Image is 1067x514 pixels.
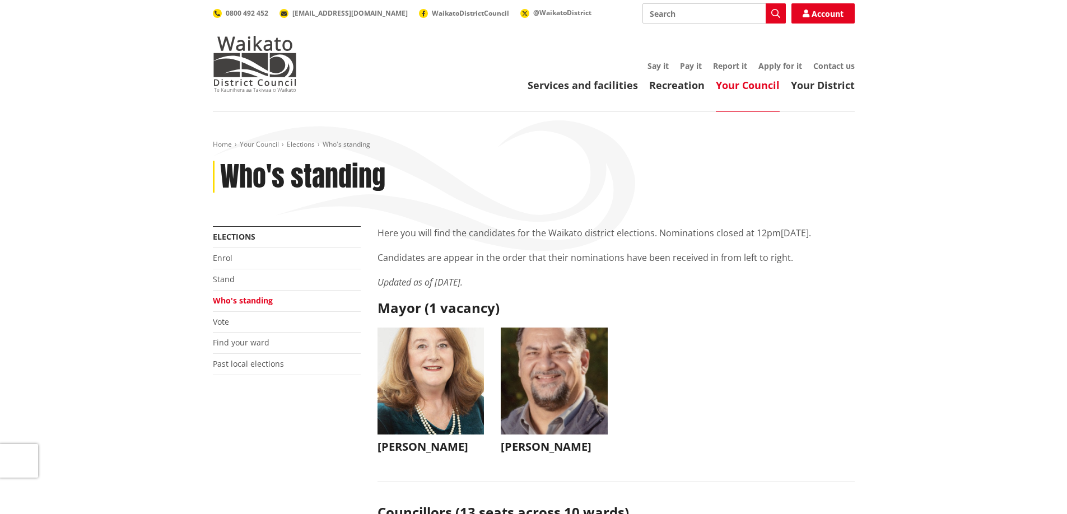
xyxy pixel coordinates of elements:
h3: [PERSON_NAME] [501,440,608,454]
span: Who's standing [323,139,370,149]
strong: Mayor (1 vacancy) [378,298,500,317]
a: Pay it [680,60,702,71]
a: Find your ward [213,337,269,348]
a: Stand [213,274,235,284]
img: WO-M__BECH_A__EWN4j [501,328,608,434]
a: Say it [647,60,669,71]
a: 0800 492 452 [213,8,268,18]
a: Vote [213,316,229,327]
a: @WaikatoDistrict [520,8,591,17]
a: Enrol [213,253,232,263]
a: Report it [713,60,747,71]
a: Account [791,3,855,24]
a: Home [213,139,232,149]
em: Updated as of [DATE]. [378,276,463,288]
p: Here you will find the candidates for the Waikato district elections. Nominations closed at 12pm[... [378,226,855,240]
a: Elections [213,231,255,242]
a: Apply for it [758,60,802,71]
span: [EMAIL_ADDRESS][DOMAIN_NAME] [292,8,408,18]
a: WaikatoDistrictCouncil [419,8,509,18]
button: [PERSON_NAME] [501,328,608,459]
nav: breadcrumb [213,140,855,149]
a: Recreation [649,78,705,92]
h3: [PERSON_NAME] [378,440,484,454]
p: Candidates are appear in the order that their nominations have been received in from left to right. [378,251,855,264]
a: Your District [791,78,855,92]
img: WO-M__CHURCH_J__UwGuY [378,328,484,434]
span: @WaikatoDistrict [533,8,591,17]
span: 0800 492 452 [226,8,268,18]
a: Contact us [813,60,855,71]
a: Elections [287,139,315,149]
a: Your Council [240,139,279,149]
h1: Who's standing [220,161,385,193]
span: WaikatoDistrictCouncil [432,8,509,18]
img: Waikato District Council - Te Kaunihera aa Takiwaa o Waikato [213,36,297,92]
a: Who's standing [213,295,273,306]
input: Search input [642,3,786,24]
a: Past local elections [213,358,284,369]
button: [PERSON_NAME] [378,328,484,459]
a: [EMAIL_ADDRESS][DOMAIN_NAME] [279,8,408,18]
a: Your Council [716,78,780,92]
a: Services and facilities [528,78,638,92]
